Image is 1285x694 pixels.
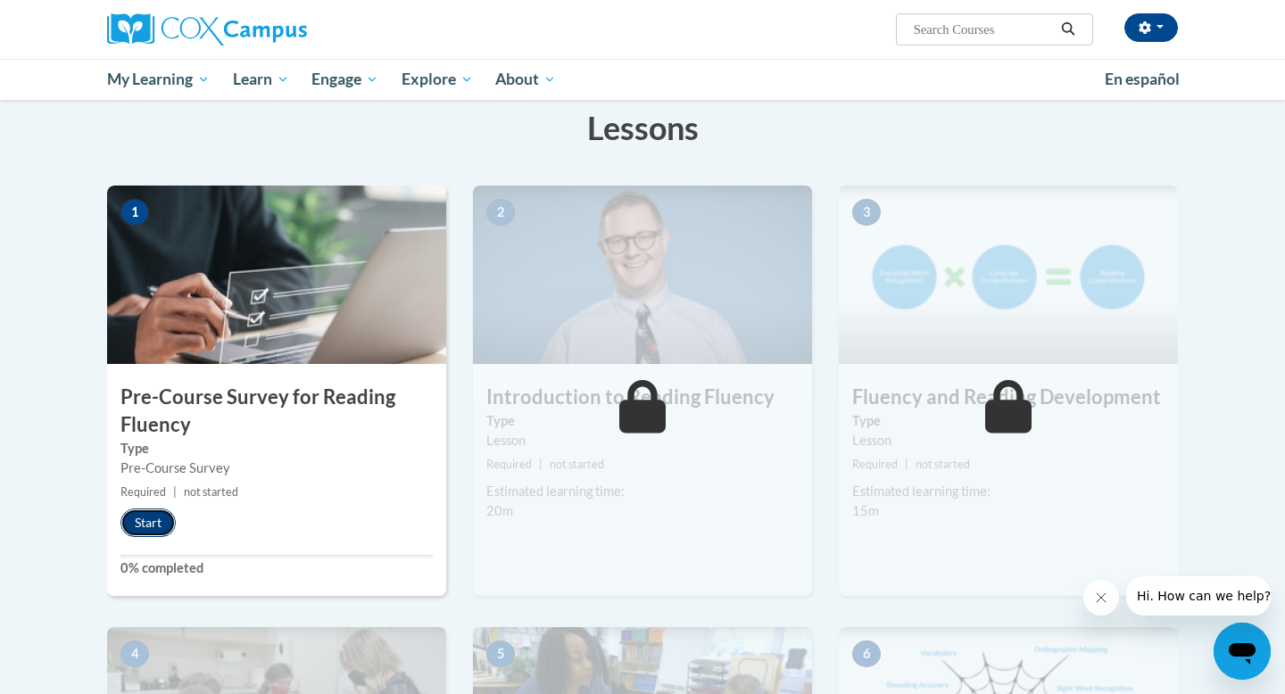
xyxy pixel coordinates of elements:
[539,458,543,471] span: |
[916,458,970,471] span: not started
[486,503,513,518] span: 20m
[184,485,238,499] span: not started
[839,186,1178,364] img: Course Image
[852,640,881,667] span: 6
[107,13,307,45] img: Cox Campus
[120,439,433,459] label: Type
[1055,19,1082,40] button: Search
[486,458,532,471] span: Required
[486,431,799,450] div: Lesson
[120,640,149,667] span: 4
[486,411,799,431] label: Type
[852,482,1165,501] div: Estimated learning time:
[852,458,898,471] span: Required
[120,199,149,226] span: 1
[495,69,556,90] span: About
[221,59,301,100] a: Learn
[402,69,473,90] span: Explore
[107,186,446,364] img: Course Image
[1126,576,1271,616] iframe: Message from company
[1083,580,1119,616] iframe: Close message
[1124,13,1178,42] button: Account Settings
[852,503,879,518] span: 15m
[905,458,908,471] span: |
[550,458,604,471] span: not started
[173,485,177,499] span: |
[486,640,515,667] span: 5
[912,19,1055,40] input: Search Courses
[486,482,799,501] div: Estimated learning time:
[473,384,812,411] h3: Introduction to Reading Fluency
[1093,61,1191,98] a: En español
[120,485,166,499] span: Required
[839,384,1178,411] h3: Fluency and Reading Development
[120,508,176,537] button: Start
[852,411,1165,431] label: Type
[486,199,515,226] span: 2
[485,59,568,100] a: About
[390,59,485,100] a: Explore
[300,59,390,100] a: Engage
[233,69,289,90] span: Learn
[473,186,812,364] img: Course Image
[107,13,446,45] a: Cox Campus
[95,59,221,100] a: My Learning
[311,69,378,90] span: Engage
[107,384,446,439] h3: Pre-Course Survey for Reading Fluency
[852,431,1165,450] div: Lesson
[107,105,1178,150] h3: Lessons
[120,459,433,478] div: Pre-Course Survey
[80,59,1205,100] div: Main menu
[852,199,881,226] span: 3
[120,558,433,578] label: 0% completed
[1105,70,1180,88] span: En español
[107,69,210,90] span: My Learning
[1214,623,1271,680] iframe: Button to launch messaging window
